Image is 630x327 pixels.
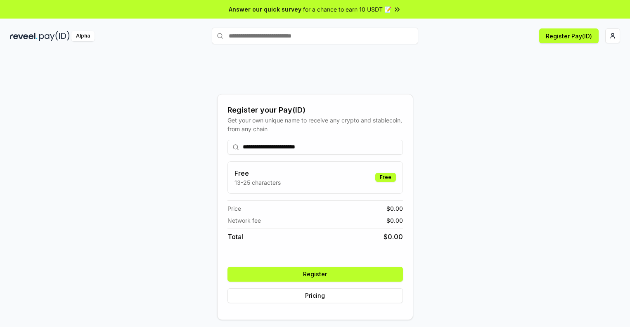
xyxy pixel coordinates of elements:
[303,5,391,14] span: for a chance to earn 10 USDT 📝
[39,31,70,41] img: pay_id
[10,31,38,41] img: reveel_dark
[227,216,261,225] span: Network fee
[375,173,396,182] div: Free
[227,267,403,282] button: Register
[386,204,403,213] span: $ 0.00
[227,232,243,242] span: Total
[71,31,95,41] div: Alpha
[227,104,403,116] div: Register your Pay(ID)
[227,288,403,303] button: Pricing
[227,204,241,213] span: Price
[384,232,403,242] span: $ 0.00
[227,116,403,133] div: Get your own unique name to receive any crypto and stablecoin, from any chain
[234,178,281,187] p: 13-25 characters
[386,216,403,225] span: $ 0.00
[234,168,281,178] h3: Free
[539,28,599,43] button: Register Pay(ID)
[229,5,301,14] span: Answer our quick survey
